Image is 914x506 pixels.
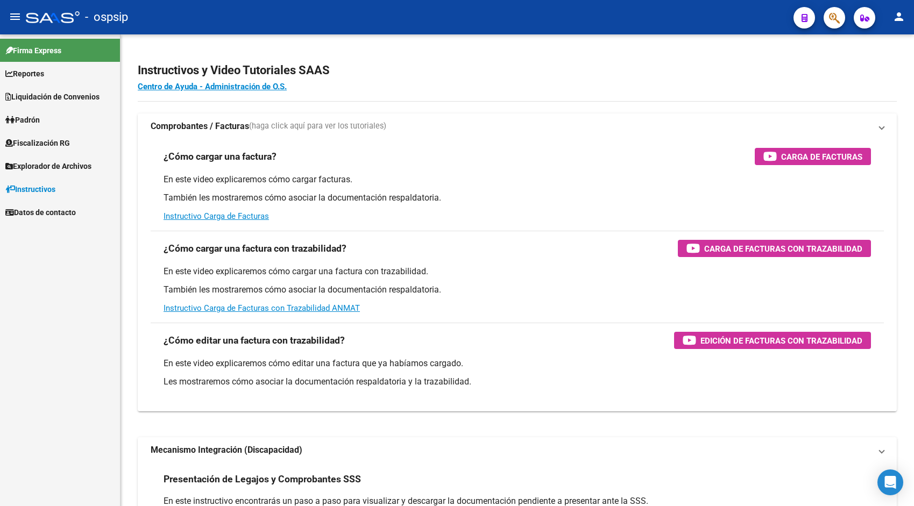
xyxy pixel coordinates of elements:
[5,160,91,172] span: Explorador de Archivos
[164,284,871,296] p: También les mostraremos cómo asociar la documentación respaldatoria.
[85,5,128,29] span: - ospsip
[892,10,905,23] mat-icon: person
[877,469,903,495] div: Open Intercom Messenger
[164,174,871,186] p: En este video explicaremos cómo cargar facturas.
[674,332,871,349] button: Edición de Facturas con Trazabilidad
[138,60,897,81] h2: Instructivos y Video Tutoriales SAAS
[138,82,287,91] a: Centro de Ayuda - Administración de O.S.
[5,91,100,103] span: Liquidación de Convenios
[164,472,361,487] h3: Presentación de Legajos y Comprobantes SSS
[164,192,871,204] p: También les mostraremos cómo asociar la documentación respaldatoria.
[5,45,61,56] span: Firma Express
[678,240,871,257] button: Carga de Facturas con Trazabilidad
[138,437,897,463] mat-expansion-panel-header: Mecanismo Integración (Discapacidad)
[9,10,22,23] mat-icon: menu
[5,206,76,218] span: Datos de contacto
[164,376,871,388] p: Les mostraremos cómo asociar la documentación respaldatoria y la trazabilidad.
[164,241,346,256] h3: ¿Cómo cargar una factura con trazabilidad?
[700,334,862,347] span: Edición de Facturas con Trazabilidad
[5,68,44,80] span: Reportes
[5,183,55,195] span: Instructivos
[164,149,277,164] h3: ¿Cómo cargar una factura?
[164,211,269,221] a: Instructivo Carga de Facturas
[249,120,386,132] span: (haga click aquí para ver los tutoriales)
[704,242,862,255] span: Carga de Facturas con Trazabilidad
[151,444,302,456] strong: Mecanismo Integración (Discapacidad)
[164,266,871,277] p: En este video explicaremos cómo cargar una factura con trazabilidad.
[138,113,897,139] mat-expansion-panel-header: Comprobantes / Facturas(haga click aquí para ver los tutoriales)
[151,120,249,132] strong: Comprobantes / Facturas
[5,114,40,126] span: Padrón
[5,137,70,149] span: Fiscalización RG
[781,150,862,163] span: Carga de Facturas
[755,148,871,165] button: Carga de Facturas
[164,358,871,369] p: En este video explicaremos cómo editar una factura que ya habíamos cargado.
[164,303,360,313] a: Instructivo Carga de Facturas con Trazabilidad ANMAT
[138,139,897,411] div: Comprobantes / Facturas(haga click aquí para ver los tutoriales)
[164,333,345,348] h3: ¿Cómo editar una factura con trazabilidad?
